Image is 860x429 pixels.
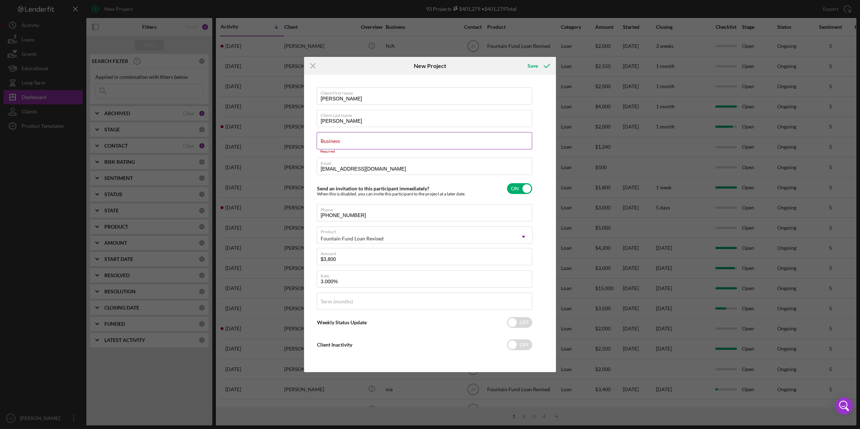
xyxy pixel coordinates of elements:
[321,299,353,304] label: Term (months)
[317,185,429,191] label: Send an invitation to this participant immediately?
[836,397,853,415] div: Open Intercom Messenger
[321,271,532,279] label: Rate
[317,191,466,197] div: When this is disabled, you can invite this participant to the project at a later date.
[317,149,533,154] div: Required
[317,319,367,325] label: Weekly Status Update
[317,342,352,348] label: Client Inactivity
[520,59,556,73] button: Save
[528,59,538,73] div: Save
[321,158,532,166] label: Email
[321,110,532,118] label: Client Last Name
[321,138,340,144] label: Business
[414,63,446,69] h6: New Project
[321,248,532,256] label: Amount
[321,236,384,241] div: Fountain Fund Loan Revised
[321,204,532,212] label: Phone
[321,88,532,96] label: Client First Name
